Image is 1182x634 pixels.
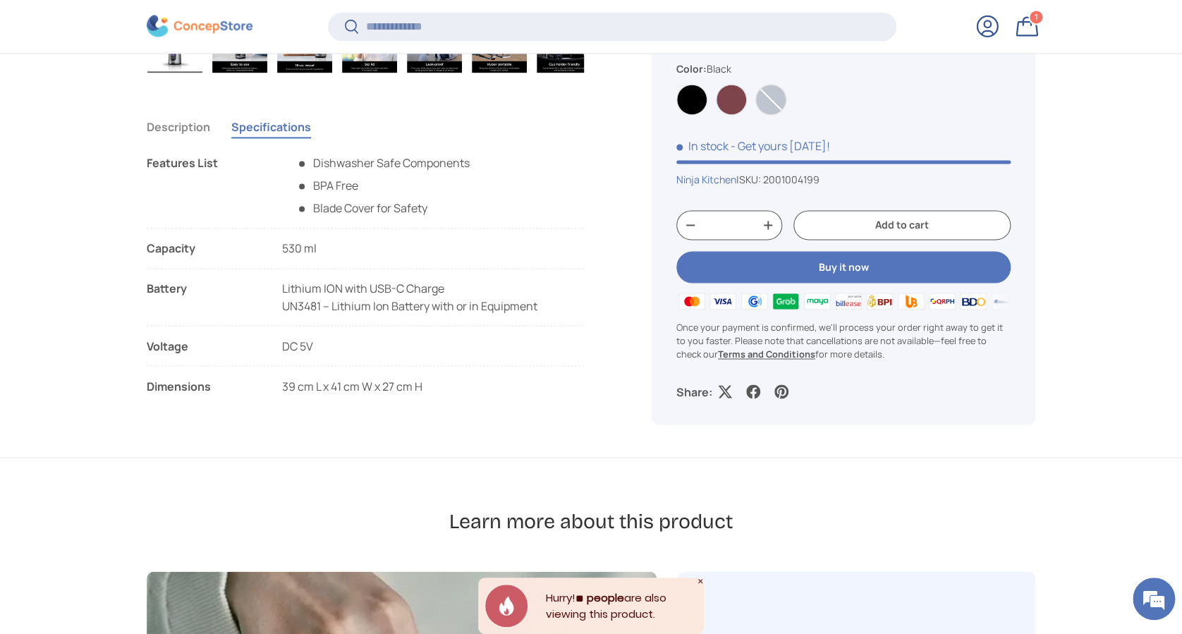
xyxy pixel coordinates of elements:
[989,291,1020,312] img: metrobank
[147,154,260,217] div: Features List
[697,578,704,585] div: Close
[296,200,470,217] li: Blade Cover for Safety
[282,240,317,256] span: 530 ml
[676,252,1011,284] button: Buy it now
[147,377,260,394] div: Dimensions
[833,291,864,312] img: billease
[801,291,832,312] img: maya
[676,384,712,401] p: Share:
[739,291,770,312] img: gcash
[739,173,761,187] span: SKU:
[676,320,1011,361] p: Once your payment is confirmed, we'll process your order right away to get it to you faster. Plea...
[763,173,820,187] span: 2001004199
[147,337,260,354] div: Voltage
[1035,12,1038,23] span: 1
[147,111,210,143] button: Description
[718,347,815,360] a: Terms and Conditions
[736,173,820,187] span: |
[676,173,736,187] a: Ninja Kitchen
[147,280,260,314] strong: Battery
[958,291,989,312] img: bdo
[755,85,786,116] label: Sold out
[864,291,895,312] img: bpi
[296,154,470,171] li: Dishwasher Safe Components
[282,338,313,353] span: DC 5V
[895,291,926,312] img: ubp
[731,139,830,154] p: - Get yours [DATE]!
[676,291,707,312] img: master
[147,240,260,257] div: Capacity
[231,111,311,143] button: Specifications
[147,16,252,37] img: ConcepStore
[927,291,958,312] img: qrph
[296,177,470,194] li: BPA Free
[793,210,1011,240] button: Add to cart
[770,291,801,312] img: grabpay
[147,280,584,314] li: Lithium ION with USB-C Charge UN3481 – Lithium Ion Battery with or in Equipment
[449,508,733,534] h2: Learn more about this product
[676,139,729,154] span: In stock
[707,291,738,312] img: visa
[676,61,731,76] legend: Color:
[282,378,422,394] span: 39 cm L x 41 cm W x 27 cm H
[707,62,731,75] span: Black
